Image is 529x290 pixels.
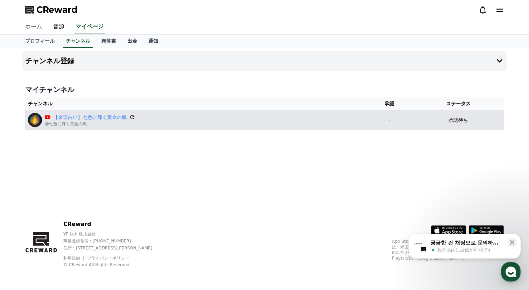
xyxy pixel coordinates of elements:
a: プロフィール [20,35,60,48]
p: 住所 : [STREET_ADDRESS][PERSON_NAME] [63,245,164,251]
a: 通知 [143,35,164,48]
a: マイページ [74,20,105,34]
h4: マイチャンネル [25,85,504,94]
a: 設定 [90,222,134,239]
p: @七色に輝く黄金の氣 [45,121,135,127]
th: チャンネル [25,97,366,110]
p: CReward [63,220,164,228]
p: © CReward All Rights Reserved. [63,262,164,268]
span: 設定 [108,232,117,238]
a: 【金運占い】七色に輝く黄金の氣 [53,114,127,121]
a: 音源 [48,20,70,34]
p: YP Lab 株式会社 [63,231,164,237]
span: ホーム [18,232,30,238]
button: チャンネル登録 [22,51,507,71]
a: 利用規約 [63,256,85,261]
img: 【金運占い】七色に輝く黄金の氣 [28,113,42,127]
p: 事業登録番号 : [PHONE_NUMBER] [63,238,164,244]
a: 出金 [122,35,143,48]
a: チャンネル [63,35,93,48]
a: ホーム [2,222,46,239]
th: 承認 [366,97,413,110]
a: ホーム [20,20,48,34]
a: プライバシーポリシー [87,256,129,261]
a: 精算書 [96,35,122,48]
a: チャット [46,222,90,239]
span: CReward [36,4,78,15]
span: チャット [60,233,77,238]
p: App Store、iCloud、iCloud Drive、およびiTunes Storeは、米国およびその他の国や地域で登録されているApple Inc.のサービスマークです。Google P... [392,239,504,261]
h4: チャンネル登録 [25,57,74,65]
a: CReward [25,4,78,15]
p: 承認待ち [449,116,468,124]
th: ステータス [413,97,504,110]
p: - [369,116,410,124]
